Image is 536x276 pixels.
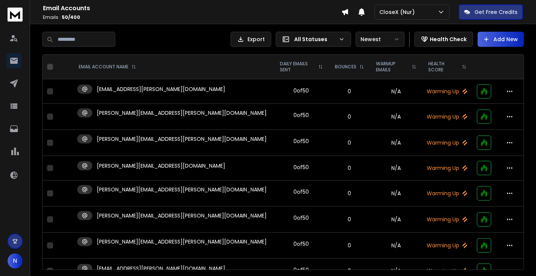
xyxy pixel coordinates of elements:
[427,216,468,223] p: Warming Up
[293,111,309,119] div: 0 of 50
[333,216,365,223] p: 0
[293,137,309,145] div: 0 of 50
[370,79,422,104] td: N/A
[333,139,365,146] p: 0
[427,190,468,197] p: Warming Up
[293,266,309,274] div: 0 of 50
[293,87,309,94] div: 0 of 50
[333,113,365,120] p: 0
[97,135,267,143] p: [PERSON_NAME][EMAIL_ADDRESS][PERSON_NAME][DOMAIN_NAME]
[293,214,309,222] div: 0 of 50
[97,186,267,193] p: [PERSON_NAME][EMAIL_ADDRESS][PERSON_NAME][DOMAIN_NAME]
[62,14,80,20] span: 50 / 400
[79,64,136,70] div: EMAIL ACCOUNT NAME
[97,265,225,272] p: [EMAIL_ADDRESS][PERSON_NAME][DOMAIN_NAME]
[427,164,468,172] p: Warming Up
[427,113,468,120] p: Warming Up
[333,88,365,95] p: 0
[370,104,422,130] td: N/A
[294,35,336,43] p: All Statuses
[427,267,468,274] p: Warming Up
[459,5,523,20] button: Get Free Credits
[293,163,309,171] div: 0 of 50
[427,242,468,249] p: Warming Up
[333,242,365,249] p: 0
[8,8,23,22] img: logo
[430,35,467,43] p: Health Check
[97,162,225,170] p: [PERSON_NAME][EMAIL_ADDRESS][DOMAIN_NAME]
[97,85,225,93] p: [EMAIL_ADDRESS][PERSON_NAME][DOMAIN_NAME]
[231,32,271,47] button: Export
[280,61,315,73] p: DAILY EMAILS SENT
[475,8,518,16] p: Get Free Credits
[379,8,418,16] p: CloseX (Nur)
[376,61,409,73] p: WARMUP EMAILS
[335,64,356,70] p: BOUNCES
[8,253,23,268] button: N
[427,139,468,146] p: Warming Up
[370,207,422,233] td: N/A
[370,180,422,207] td: N/A
[427,88,468,95] p: Warming Up
[370,130,422,156] td: N/A
[333,164,365,172] p: 0
[97,238,267,245] p: [PERSON_NAME][EMAIL_ADDRESS][PERSON_NAME][DOMAIN_NAME]
[428,61,459,73] p: HEALTH SCORE
[333,267,365,274] p: 0
[97,212,267,219] p: [PERSON_NAME][EMAIL_ADDRESS][PERSON_NAME][DOMAIN_NAME]
[333,190,365,197] p: 0
[370,233,422,259] td: N/A
[43,4,341,13] h1: Email Accounts
[478,32,524,47] button: Add New
[356,32,405,47] button: Newest
[293,240,309,248] div: 0 of 50
[414,32,473,47] button: Health Check
[43,14,341,20] p: Emails :
[293,188,309,196] div: 0 of 50
[370,156,422,180] td: N/A
[97,109,267,117] p: [PERSON_NAME][EMAIL_ADDRESS][PERSON_NAME][DOMAIN_NAME]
